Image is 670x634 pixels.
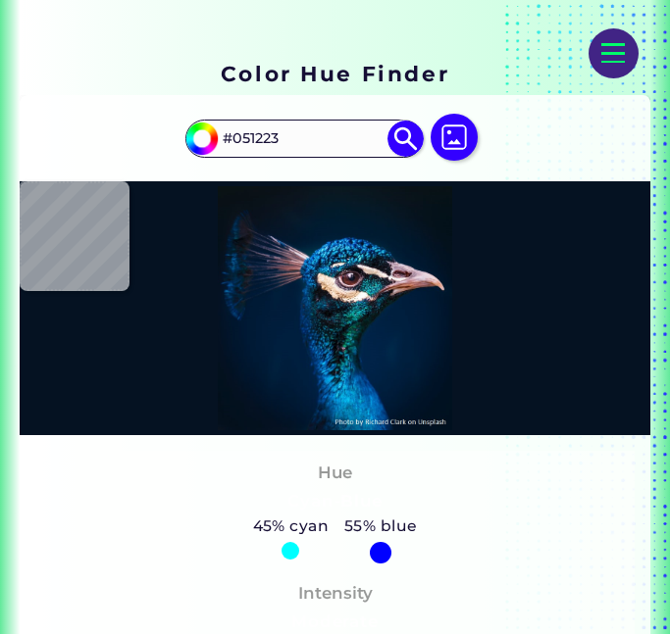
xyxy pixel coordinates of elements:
[221,59,449,88] h1: Color Hue Finder
[431,114,478,161] img: icon picture
[280,490,390,513] h3: Cyan-Blue
[245,513,336,539] h5: 45% cyan
[318,459,352,487] h4: Hue
[336,513,425,539] h5: 55% blue
[298,579,373,608] h4: Intensity
[216,122,392,155] input: type color..
[283,610,387,634] h3: Moderate
[25,186,644,430] img: img_pavlin.jpg
[387,121,424,157] img: icon search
